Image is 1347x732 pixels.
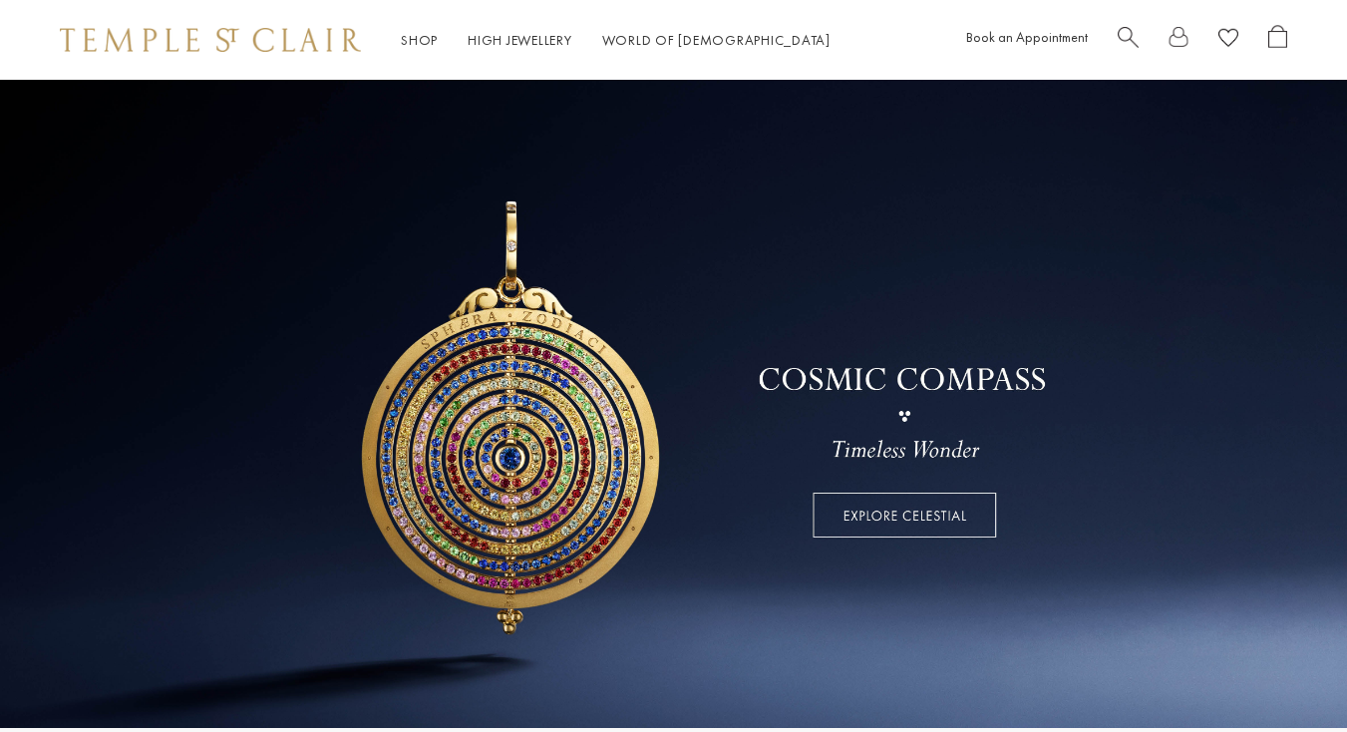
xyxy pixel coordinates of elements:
nav: Main navigation [401,28,831,53]
a: High JewelleryHigh Jewellery [468,31,572,49]
a: View Wishlist [1218,25,1238,56]
a: World of [DEMOGRAPHIC_DATA]World of [DEMOGRAPHIC_DATA] [602,31,831,49]
a: Search [1118,25,1139,56]
iframe: Gorgias live chat messenger [1247,638,1327,712]
img: Temple St. Clair [60,28,361,52]
a: Open Shopping Bag [1268,25,1287,56]
a: ShopShop [401,31,438,49]
a: Book an Appointment [966,28,1088,46]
